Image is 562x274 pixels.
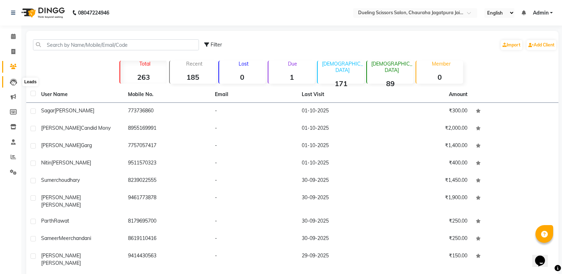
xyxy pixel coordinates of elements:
[219,73,266,82] strong: 0
[297,138,384,155] td: 01-10-2025
[297,155,384,172] td: 01-10-2025
[124,103,211,120] td: 773736860
[419,61,463,67] p: Member
[211,86,297,103] th: Email
[211,138,297,155] td: -
[211,248,297,271] td: -
[124,248,211,271] td: 9414430563
[211,120,297,138] td: -
[211,190,297,213] td: -
[297,190,384,213] td: 30-09-2025
[211,172,297,190] td: -
[41,252,81,259] span: [PERSON_NAME]
[385,120,472,138] td: ₹2,000.00
[385,103,472,120] td: ₹300.00
[385,172,472,190] td: ₹1,450.00
[41,260,81,266] span: [PERSON_NAME]
[268,73,315,82] strong: 1
[41,235,59,241] span: Sameer
[173,61,216,67] p: Recent
[124,120,211,138] td: 8955169991
[445,86,472,102] th: Amount
[56,177,80,183] span: choudhary
[124,155,211,172] td: 9511570323
[18,3,67,23] img: logo
[81,142,92,149] span: garg
[385,190,472,213] td: ₹1,900.00
[123,61,167,67] p: Total
[41,142,81,149] span: [PERSON_NAME]
[297,248,384,271] td: 29-09-2025
[41,160,51,166] span: nitin
[41,218,54,224] span: Parth
[124,86,211,103] th: Mobile No.
[385,213,472,230] td: ₹250.00
[59,235,91,241] span: Meerchandani
[37,86,124,103] th: User Name
[41,125,81,131] span: [PERSON_NAME]
[318,79,364,88] strong: 171
[124,172,211,190] td: 8239022555
[270,61,315,67] p: Due
[78,3,109,23] b: 08047224946
[385,155,472,172] td: ₹400.00
[41,194,81,201] span: [PERSON_NAME]
[211,103,297,120] td: -
[211,155,297,172] td: -
[211,230,297,248] td: -
[501,40,522,50] a: Import
[222,61,266,67] p: Lost
[416,73,463,82] strong: 0
[124,190,211,213] td: 9461773878
[41,177,56,183] span: sumer
[120,73,167,82] strong: 263
[41,107,55,114] span: sagar
[41,202,81,208] span: [PERSON_NAME]
[297,120,384,138] td: 01-10-2025
[170,73,216,82] strong: 185
[297,230,384,248] td: 30-09-2025
[124,138,211,155] td: 7757057417
[211,41,222,48] span: Filter
[533,9,549,17] span: Admin
[124,230,211,248] td: 8619110416
[51,160,91,166] span: [PERSON_NAME]
[81,125,111,131] span: candid mony
[33,39,199,50] input: Search by Name/Mobile/Email/Code
[297,86,384,103] th: Last Visit
[54,218,69,224] span: Rawat
[370,61,413,73] p: [DEMOGRAPHIC_DATA]
[297,172,384,190] td: 30-09-2025
[385,248,472,271] td: ₹150.00
[367,79,413,88] strong: 89
[532,246,555,267] iframe: chat widget
[321,61,364,73] p: [DEMOGRAPHIC_DATA]
[385,230,472,248] td: ₹250.00
[211,213,297,230] td: -
[55,107,94,114] span: [PERSON_NAME]
[385,138,472,155] td: ₹1,400.00
[124,213,211,230] td: 8179695700
[297,213,384,230] td: 30-09-2025
[527,40,556,50] a: Add Client
[297,103,384,120] td: 01-10-2025
[22,78,38,86] div: Leads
